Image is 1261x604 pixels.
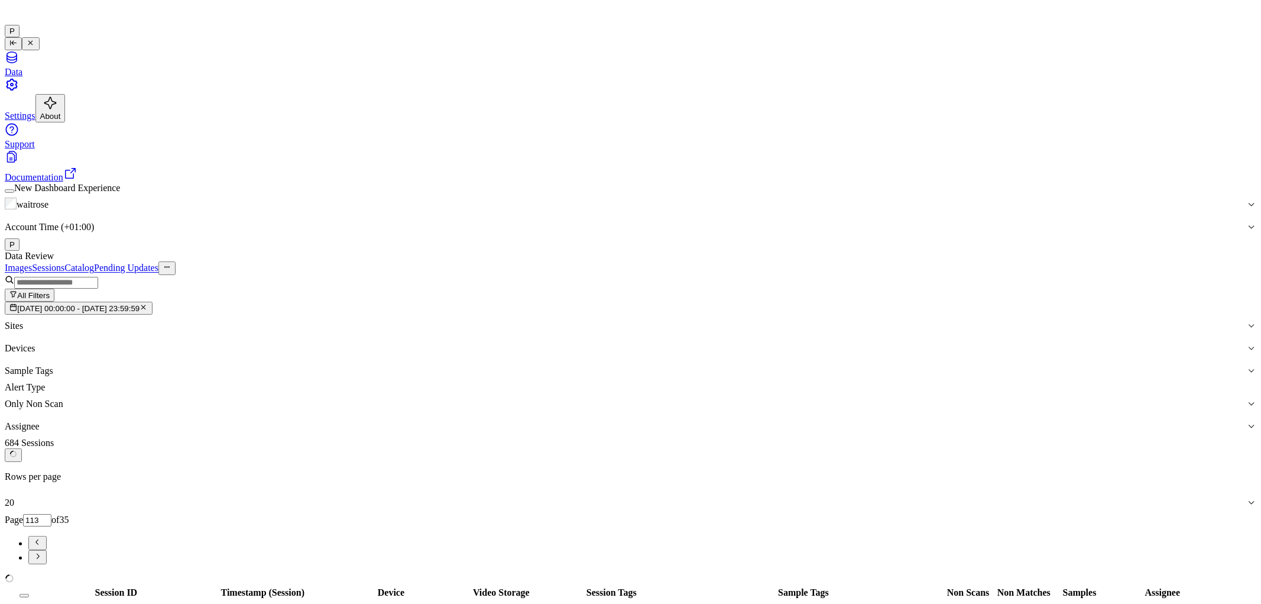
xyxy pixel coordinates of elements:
button: About [35,94,66,122]
button: Select all [20,594,29,597]
a: Documentation [5,150,1256,182]
button: All Filters [5,289,54,302]
nav: pagination [5,536,1256,564]
span: 684 Sessions [5,438,54,448]
span: of 35 [51,515,69,525]
th: Device [336,587,445,599]
button: [DATE] 00:00:00 - [DATE] 23:59:59 [5,302,153,315]
p: Rows per page [5,471,1256,482]
th: Non Scans [941,587,996,599]
a: Support [5,122,1256,149]
a: Data [5,50,1256,77]
th: Non Matches [997,587,1051,599]
button: Toggle Navigation [22,37,39,50]
th: Samples [1052,587,1107,599]
a: Catalog [64,263,94,273]
th: Timestamp (Session) [190,587,335,599]
span: Page [5,515,23,525]
div: Data Review [5,251,1256,261]
th: Assignee [1108,587,1217,599]
th: Sample Tags [667,587,940,599]
a: Sessions [32,263,64,273]
span: P [9,27,15,35]
button: Toggle Navigation [5,37,22,50]
a: Settings [5,77,1256,121]
div: New Dashboard Experience [5,183,1256,193]
th: Session Tags [557,587,666,599]
a: Images [5,263,32,273]
span: [DATE] 00:00:00 - [DATE] 23:59:59 [17,304,140,313]
button: Go to previous page [28,536,47,550]
button: P [5,25,20,37]
button: P [5,238,20,251]
span: P [9,240,15,249]
label: Alert Type [5,382,45,392]
button: Go to next page [28,550,47,564]
th: Video Storage [447,587,556,599]
a: Pending Updates [94,263,158,273]
th: Session ID [43,587,189,599]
